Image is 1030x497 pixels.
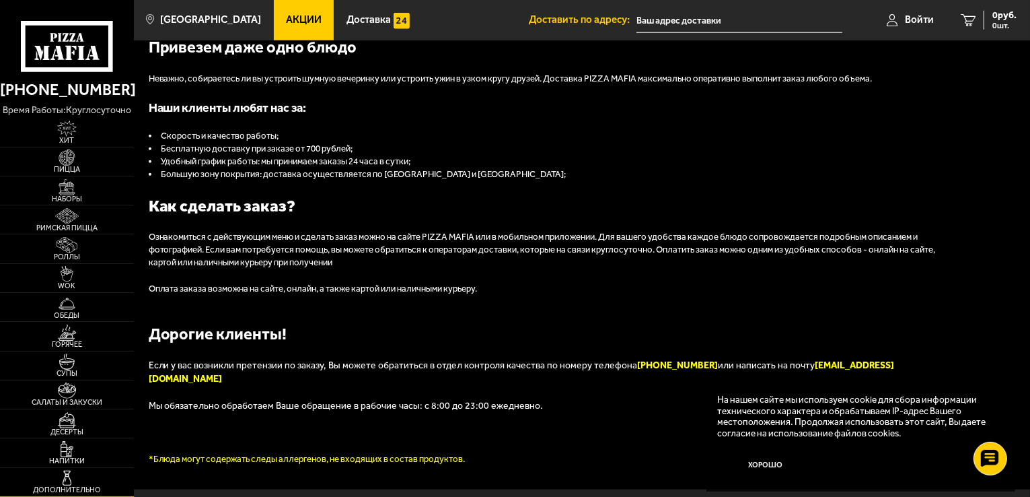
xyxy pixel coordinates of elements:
[149,73,956,86] p: Неважно, собираетесь ли вы устроить шумную вечеринку или устроить ужин в узком кругу друзей. Дост...
[149,143,956,156] li: Бесплатную доставку при заказе от 700 рублей;
[149,156,956,168] li: Удобный график работы: мы принимаем заказы 24 часа в сутки;
[717,394,996,438] p: На нашем сайте мы используем cookie для сбора информации технического характера и обрабатываем IP...
[149,100,307,115] span: Наши клиенты любят нас за:
[905,15,934,25] span: Войти
[529,15,636,25] span: Доставить по адресу:
[394,13,410,29] img: 15daf4d41897b9f0e9f617042186c801.svg
[149,360,895,385] b: [EMAIL_ADDRESS][DOMAIN_NAME]
[149,454,466,464] font: *Блюда могут содержать следы аллергенов, не входящих в состав продуктов.
[149,283,956,296] p: Оплата заказа возможна на сайте, онлайн, а также картой или наличными курьеру.
[149,360,638,371] span: Если у вас возникли претензии по заказу, Вы можете обратиться в отдел контроля качества по номеру...
[149,130,956,143] li: Скорость и качество работы;
[346,15,391,25] span: Доставка
[992,22,1017,30] span: 0 шт.
[149,360,895,385] span: или написать на почту
[992,11,1017,20] span: 0 руб.
[149,38,357,57] b: Привезем даже одно блюдо
[636,8,842,33] input: Ваш адрес доставки
[286,15,322,25] span: Акции
[160,15,261,25] span: [GEOGRAPHIC_DATA]
[149,168,956,181] li: Большую зону покрытия: доставка осуществляется по [GEOGRAPHIC_DATA] и [GEOGRAPHIC_DATA];
[149,400,544,411] span: Мы обязательно обработаем Ваше обращение в рабочие часы: с 8:00 до 23:00 ежедневно.
[149,197,296,216] b: Как сделать заказ?
[638,360,719,371] font: [PHONE_NUMBER]
[149,325,287,343] b: Дорогие клиенты!
[717,449,814,482] button: Хорошо
[149,231,956,269] p: Ознакомиться с действующим меню и сделать заказ можно на сайте PIZZA MAFIA или в мобильном прилож...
